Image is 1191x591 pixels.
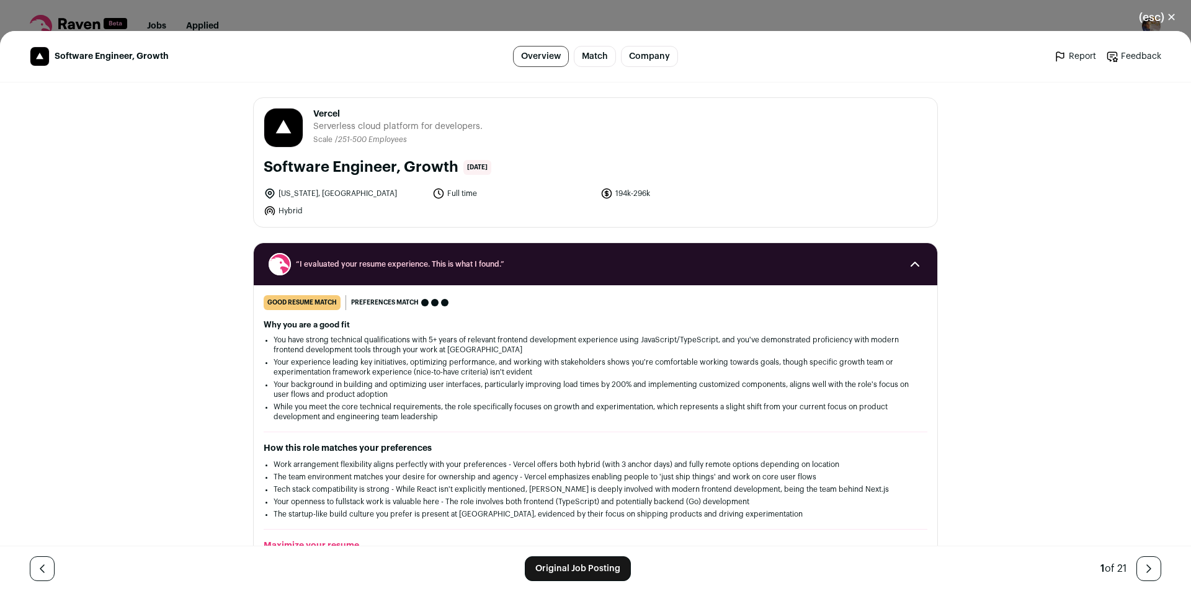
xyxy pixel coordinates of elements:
h2: Maximize your resume [264,540,927,552]
span: Preferences match [351,296,419,309]
li: [US_STATE], [GEOGRAPHIC_DATA] [264,187,425,200]
li: Hybrid [264,205,425,217]
h2: How this role matches your preferences [264,442,927,455]
li: You have strong technical qualifications with 5+ years of relevant frontend development experienc... [274,335,917,355]
li: The team environment matches your desire for ownership and agency - Vercel emphasizes enabling pe... [274,472,917,482]
li: While you meet the core technical requirements, the role specifically focuses on growth and exper... [274,402,917,422]
div: good resume match [264,295,341,310]
span: Software Engineer, Growth [55,50,169,63]
h2: Why you are a good fit [264,320,927,330]
li: / [335,135,407,144]
span: [DATE] [463,160,491,175]
img: df0b3117a745217a1124dc682acd1745e583fea2f43f43a9747a75fd3e99fd3e.jpg [264,109,303,147]
h1: Software Engineer, Growth [264,158,458,177]
img: df0b3117a745217a1124dc682acd1745e583fea2f43f43a9747a75fd3e99fd3e.jpg [30,47,49,66]
li: 194k-296k [600,187,762,200]
span: 1 [1100,564,1105,574]
a: Original Job Posting [525,556,631,581]
li: Scale [313,135,335,144]
li: Tech stack compatibility is strong - While React isn't explicitly mentioned, [PERSON_NAME] is dee... [274,484,917,494]
a: Overview [513,46,569,67]
span: 251-500 Employees [338,136,407,143]
li: Full time [432,187,594,200]
a: Company [621,46,678,67]
li: Your openness to fullstack work is valuable here - The role involves both frontend (TypeScript) a... [274,497,917,507]
div: of 21 [1100,561,1126,576]
a: Report [1054,50,1096,63]
li: Your background in building and optimizing user interfaces, particularly improving load times by ... [274,380,917,399]
span: Vercel [313,108,483,120]
li: Your experience leading key initiatives, optimizing performance, and working with stakeholders sh... [274,357,917,377]
li: The startup-like build culture you prefer is present at [GEOGRAPHIC_DATA], evidenced by their foc... [274,509,917,519]
button: Close modal [1124,4,1191,31]
span: “I evaluated your resume experience. This is what I found.” [296,259,895,269]
li: Work arrangement flexibility aligns perfectly with your preferences - Vercel offers both hybrid (... [274,460,917,469]
span: Serverless cloud platform for developers. [313,120,483,133]
a: Feedback [1106,50,1161,63]
a: Match [574,46,616,67]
